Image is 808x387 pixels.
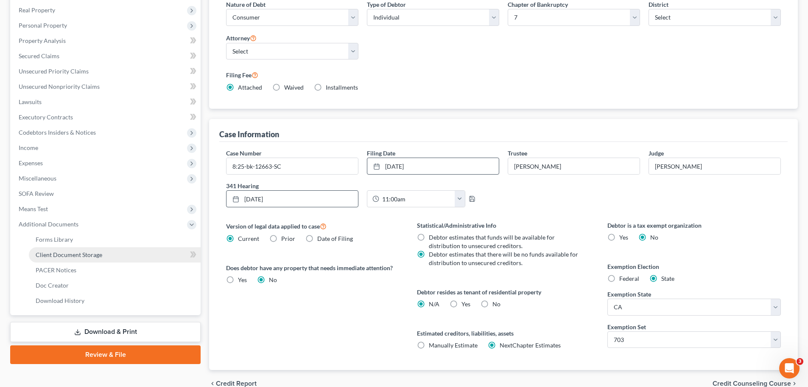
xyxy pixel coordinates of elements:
[226,33,257,43] label: Attorney
[649,149,664,158] label: Judge
[326,84,358,91] span: Installments
[226,70,781,80] label: Filing Fee
[19,220,78,228] span: Additional Documents
[713,380,798,387] button: Credit Counseling Course chevron_right
[12,186,201,201] a: SOFA Review
[12,110,201,125] a: Executory Contracts
[226,158,358,174] input: Enter case number...
[19,144,38,151] span: Income
[417,329,590,338] label: Estimated creditors, liabilities, assets
[19,37,66,44] span: Property Analysis
[317,235,353,242] span: Date of Filing
[492,300,500,308] span: No
[607,322,646,331] label: Exemption Set
[379,191,455,207] input: -- : --
[10,322,201,342] a: Download & Print
[12,64,201,79] a: Unsecured Priority Claims
[12,79,201,94] a: Unsecured Nonpriority Claims
[29,232,201,247] a: Forms Library
[238,235,259,242] span: Current
[226,263,400,272] label: Does debtor have any property that needs immediate attention?
[12,33,201,48] a: Property Analysis
[36,251,102,258] span: Client Document Storage
[284,84,304,91] span: Waived
[508,149,527,158] label: Trustee
[238,276,247,283] span: Yes
[417,221,590,230] label: Statistical/Administrative Info
[281,235,295,242] span: Prior
[36,266,76,274] span: PACER Notices
[238,84,262,91] span: Attached
[429,251,578,266] span: Debtor estimates that there will be no funds available for distribution to unsecured creditors.
[36,282,69,289] span: Doc Creator
[226,221,400,231] label: Version of legal data applied to case
[19,129,96,136] span: Codebtors Insiders & Notices
[226,191,358,207] a: [DATE]
[29,247,201,263] a: Client Document Storage
[461,300,470,308] span: Yes
[19,6,55,14] span: Real Property
[367,149,395,158] label: Filing Date
[36,236,73,243] span: Forms Library
[226,149,262,158] label: Case Number
[216,380,257,387] span: Credit Report
[619,234,628,241] span: Yes
[12,48,201,64] a: Secured Claims
[607,290,651,299] label: Exemption State
[19,83,100,90] span: Unsecured Nonpriority Claims
[367,158,499,174] a: [DATE]
[219,129,279,139] div: Case Information
[19,113,73,121] span: Executory Contracts
[29,278,201,293] a: Doc Creator
[29,263,201,278] a: PACER Notices
[19,159,43,167] span: Expenses
[791,380,798,387] i: chevron_right
[607,221,781,230] label: Debtor is a tax exempt organization
[12,94,201,110] a: Lawsuits
[429,300,439,308] span: N/A
[19,22,67,29] span: Personal Property
[36,297,84,304] span: Download History
[222,181,503,190] label: 341 Hearing
[661,275,674,282] span: State
[619,275,639,282] span: Federal
[10,345,201,364] a: Review & File
[649,158,780,174] input: --
[269,276,277,283] span: No
[607,262,781,271] label: Exemption Election
[650,234,658,241] span: No
[797,358,803,365] span: 3
[19,52,59,59] span: Secured Claims
[19,205,48,212] span: Means Test
[29,293,201,308] a: Download History
[417,288,590,297] label: Debtor resides as tenant of residential property
[19,98,42,105] span: Lawsuits
[19,175,56,182] span: Miscellaneous
[429,342,478,349] span: Manually Estimate
[209,380,216,387] i: chevron_left
[508,158,640,174] input: --
[429,234,555,249] span: Debtor estimates that funds will be available for distribution to unsecured creditors.
[19,68,89,75] span: Unsecured Priority Claims
[713,380,791,387] span: Credit Counseling Course
[209,380,257,387] button: chevron_left Credit Report
[19,190,54,197] span: SOFA Review
[779,358,800,379] iframe: Intercom live chat
[500,342,561,349] span: NextChapter Estimates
